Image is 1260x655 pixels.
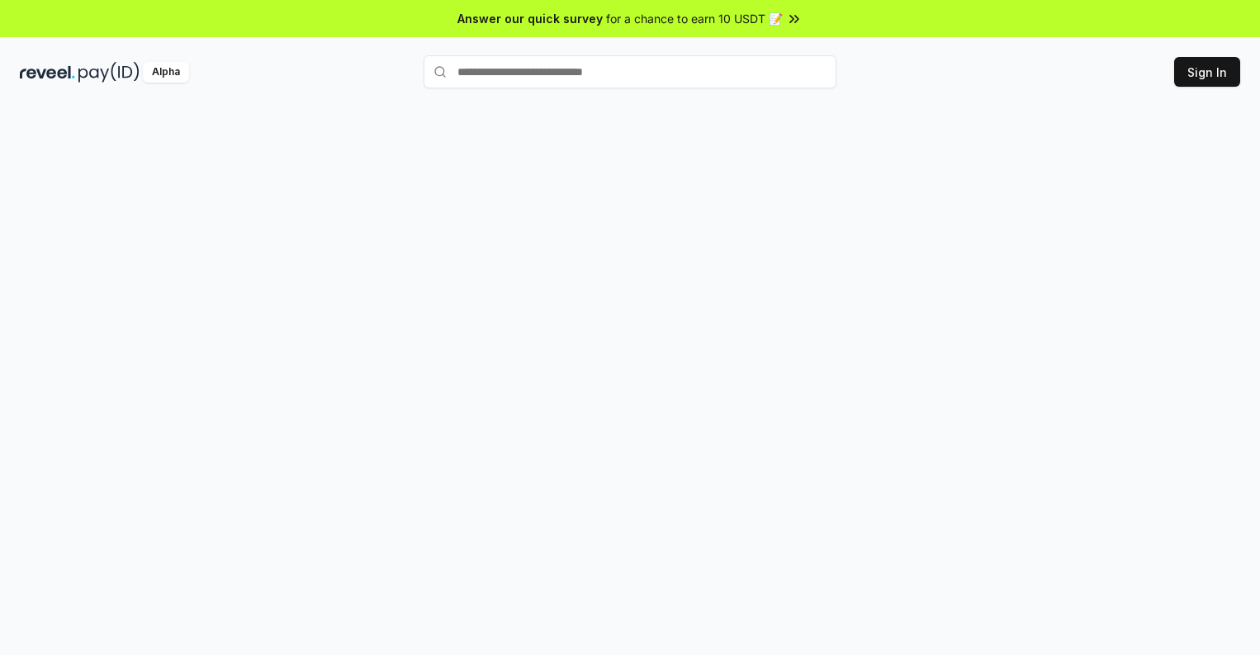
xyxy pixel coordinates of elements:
[457,10,603,27] span: Answer our quick survey
[20,62,75,83] img: reveel_dark
[78,62,140,83] img: pay_id
[1174,57,1240,87] button: Sign In
[143,62,189,83] div: Alpha
[606,10,783,27] span: for a chance to earn 10 USDT 📝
